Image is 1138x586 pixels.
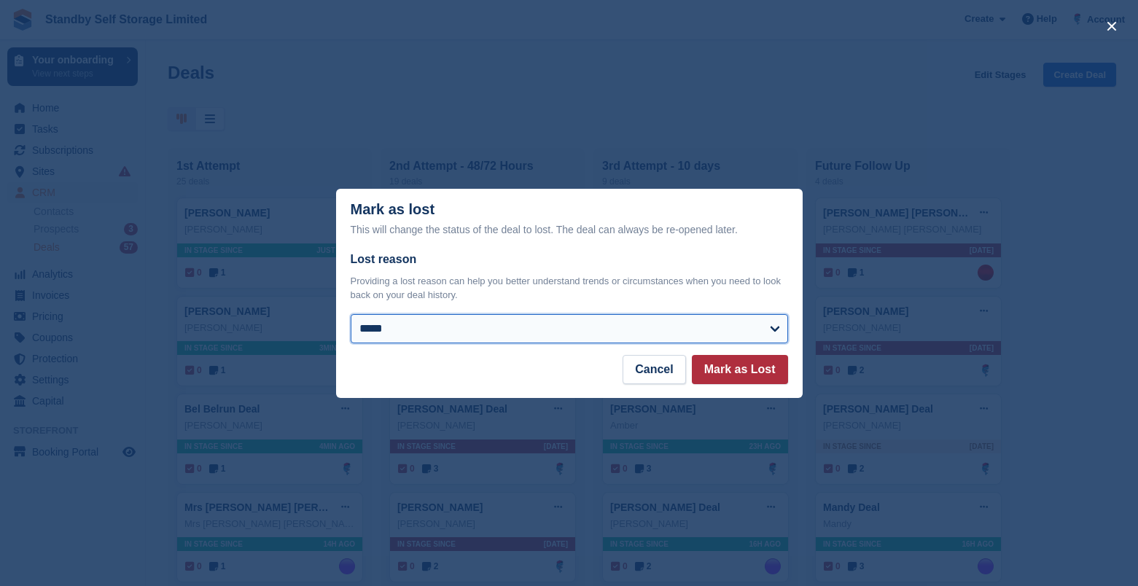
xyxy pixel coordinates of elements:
[1100,15,1123,38] button: close
[351,201,788,238] div: Mark as lost
[351,274,788,302] p: Providing a lost reason can help you better understand trends or circumstances when you need to l...
[623,355,685,384] button: Cancel
[351,221,788,238] div: This will change the status of the deal to lost. The deal can always be re-opened later.
[351,251,788,268] label: Lost reason
[692,355,788,384] button: Mark as Lost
